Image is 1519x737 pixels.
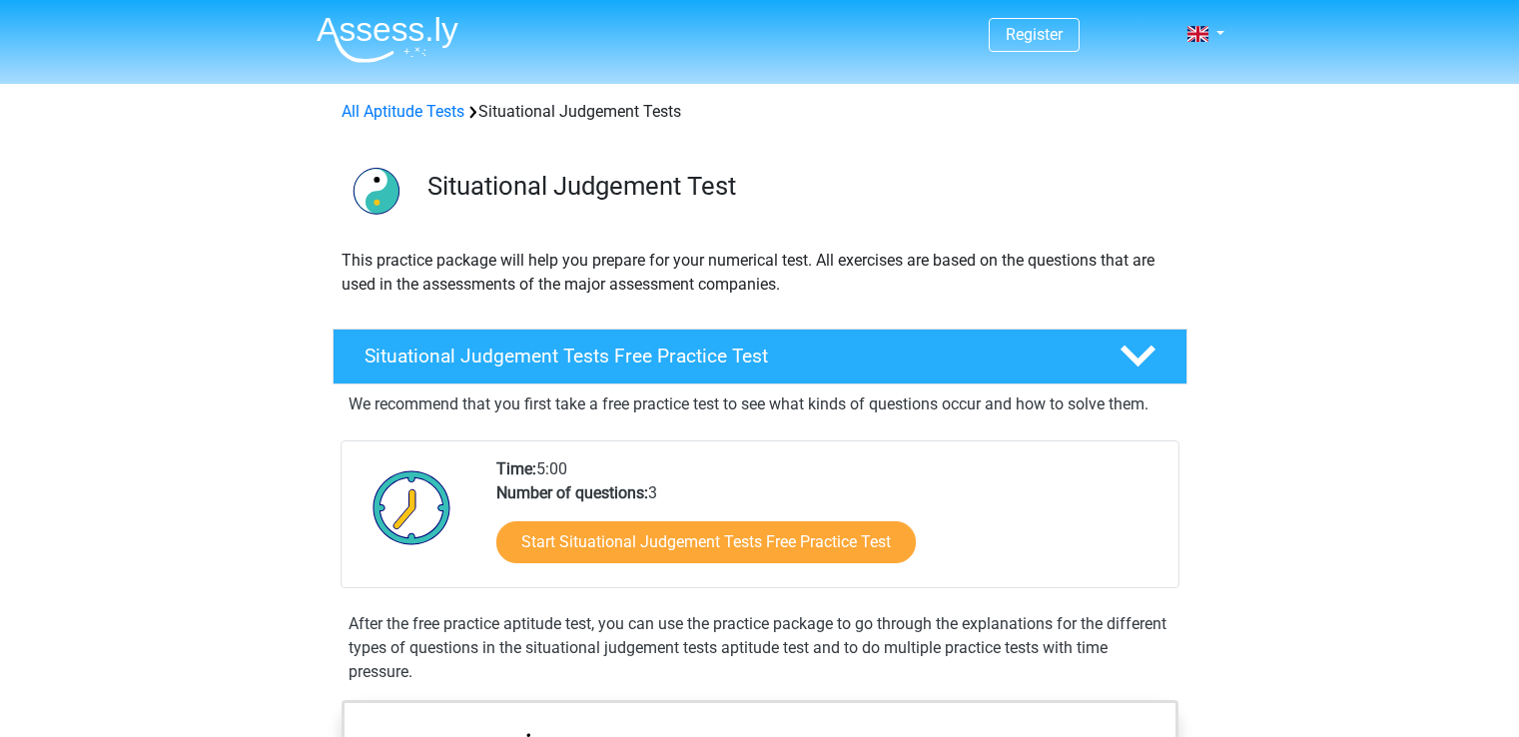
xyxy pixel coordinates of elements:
p: This practice package will help you prepare for your numerical test. All exercises are based on t... [342,249,1178,297]
b: Time: [496,459,536,478]
img: situational judgement tests [334,148,418,233]
a: All Aptitude Tests [342,102,464,121]
div: Situational Judgement Tests [334,100,1186,124]
div: After the free practice aptitude test, you can use the practice package to go through the explana... [341,612,1179,684]
p: We recommend that you first take a free practice test to see what kinds of questions occur and ho... [349,392,1171,416]
h3: Situational Judgement Test [427,171,1171,202]
a: Situational Judgement Tests Free Practice Test [325,329,1195,384]
b: Number of questions: [496,483,648,502]
a: Register [1006,25,1063,44]
h4: Situational Judgement Tests Free Practice Test [365,345,1088,368]
div: 5:00 3 [481,457,1177,587]
a: Start Situational Judgement Tests Free Practice Test [496,521,916,563]
img: Assessly [317,16,458,63]
img: Clock [362,457,462,557]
